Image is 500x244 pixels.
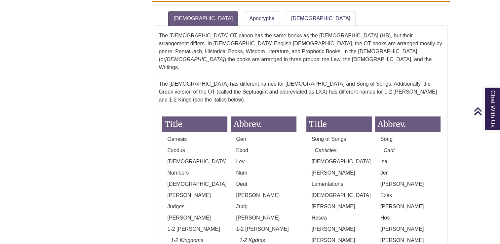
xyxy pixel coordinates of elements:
[375,158,441,166] p: Isa
[306,116,372,132] h3: Title
[162,191,227,199] p: [PERSON_NAME]
[306,214,372,222] p: Hosea
[306,135,372,143] p: Song of Songs
[231,191,296,199] p: [PERSON_NAME]
[231,203,296,211] p: Judg
[306,203,372,211] p: [PERSON_NAME]
[162,169,227,177] p: Numbers
[231,158,296,166] p: Lev
[231,146,296,154] p: Exod
[162,158,227,166] p: [DEMOGRAPHIC_DATA]
[162,214,227,222] p: [PERSON_NAME]
[231,225,296,233] p: 1-2 [PERSON_NAME]
[375,203,441,211] p: [PERSON_NAME]
[231,135,296,143] p: Gen
[315,147,337,153] em: Canticles
[375,169,441,177] p: Jer
[162,116,227,132] h3: Title
[162,146,227,154] p: Exodus
[162,180,227,188] p: [DEMOGRAPHIC_DATA]
[375,135,441,143] p: Song
[306,225,372,233] p: [PERSON_NAME]
[171,237,203,243] em: 1-2 Kingdoms
[384,147,395,153] em: Cant
[239,237,265,243] em: 1-2 Kgdms
[375,214,441,222] p: Hos
[375,180,441,188] p: [PERSON_NAME]
[231,214,296,222] p: [PERSON_NAME]
[375,225,441,233] p: [PERSON_NAME]
[162,203,227,211] p: Judges
[375,116,441,132] h3: Abbrev.
[162,225,227,233] p: 1-2 [PERSON_NAME]
[231,180,296,188] p: Deut
[159,29,443,74] p: The [DEMOGRAPHIC_DATA] OT canon has the same books as the [DEMOGRAPHIC_DATA] (HB), but their arra...
[375,191,441,199] p: Ezek
[306,158,372,166] p: [DEMOGRAPHIC_DATA]
[231,169,296,177] p: Num
[168,11,238,26] a: [DEMOGRAPHIC_DATA]
[231,116,296,132] h3: Abbrev.
[306,180,372,188] p: Lamentations
[306,169,372,177] p: [PERSON_NAME]
[306,191,372,199] p: [DEMOGRAPHIC_DATA]
[165,57,224,62] em: [DEMOGRAPHIC_DATA]
[286,11,356,26] a: [DEMOGRAPHIC_DATA]
[162,135,227,143] p: Genesis
[474,107,498,116] a: Back to Top
[159,77,443,106] p: The [DEMOGRAPHIC_DATA] has different names for [DEMOGRAPHIC_DATA] and Song of Songs. Additionally...
[244,11,280,26] a: Apocrypha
